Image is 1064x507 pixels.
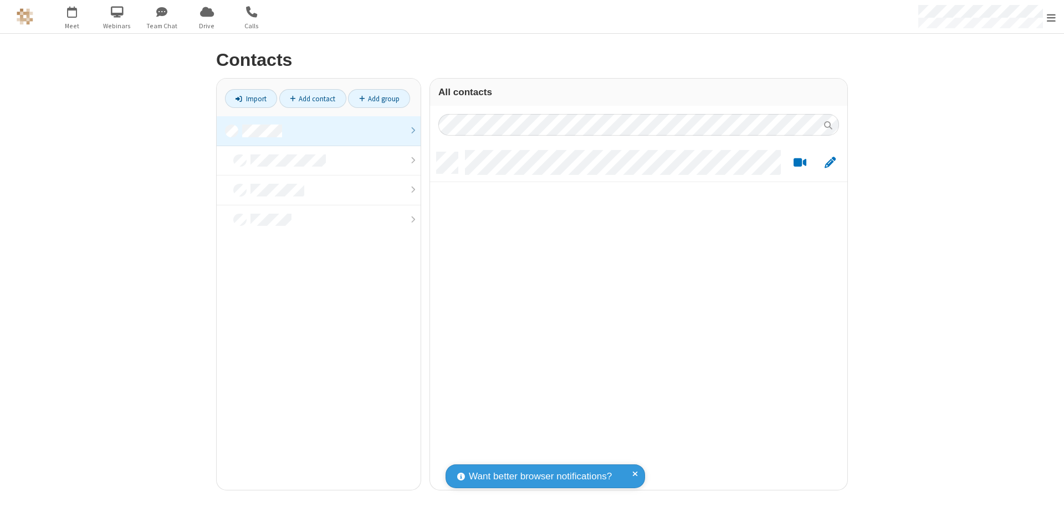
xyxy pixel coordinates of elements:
button: Edit [819,156,841,170]
button: Start a video meeting [789,156,811,170]
span: Want better browser notifications? [469,469,612,484]
a: Add group [348,89,410,108]
span: Calls [231,21,273,31]
span: Drive [186,21,228,31]
img: QA Selenium DO NOT DELETE OR CHANGE [17,8,33,25]
span: Meet [52,21,93,31]
span: Webinars [96,21,138,31]
div: grid [430,144,847,490]
a: Add contact [279,89,346,108]
h2: Contacts [216,50,848,70]
a: Import [225,89,277,108]
span: Team Chat [141,21,183,31]
h3: All contacts [438,87,839,97]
